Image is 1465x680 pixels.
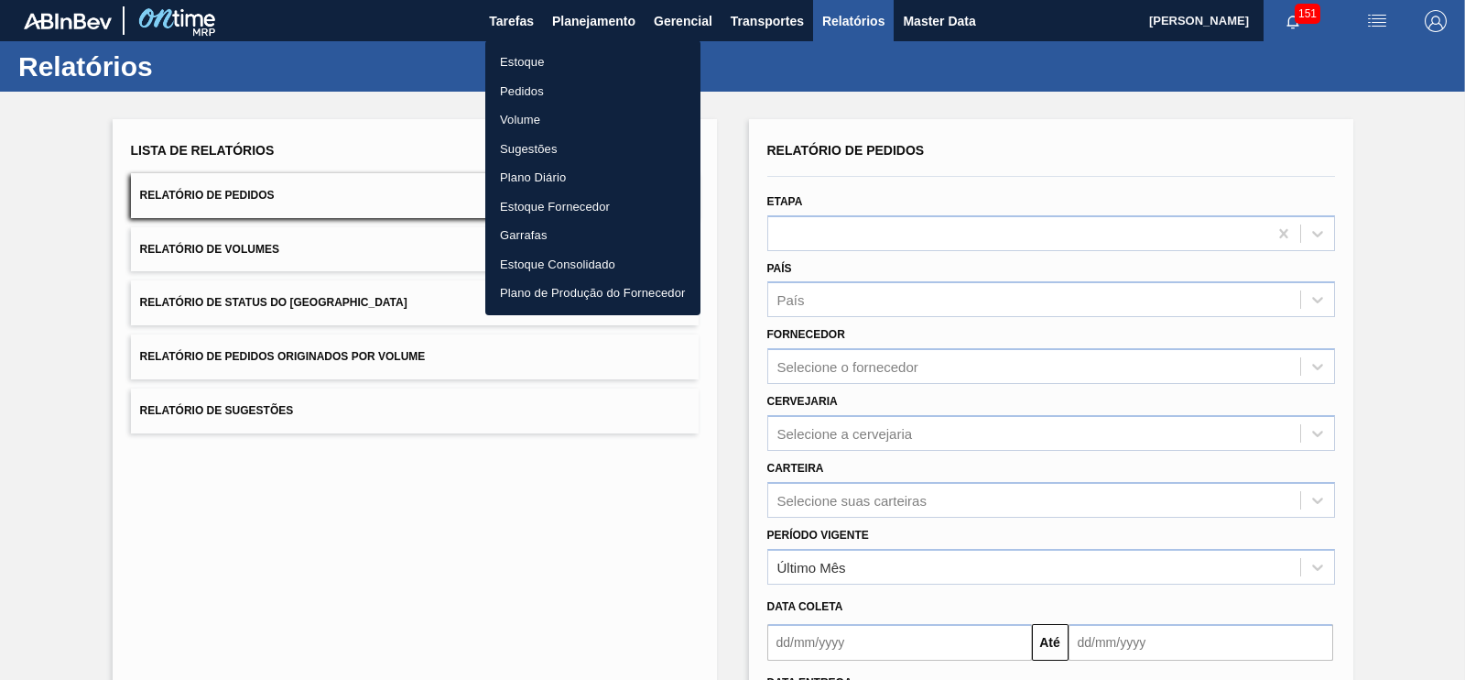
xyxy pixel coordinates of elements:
a: Volume [485,105,700,135]
a: Estoque Consolidado [485,250,700,280]
a: Plano de Produção do Fornecedor [485,279,700,308]
a: Garrafas [485,221,700,250]
a: Plano Diário [485,163,700,192]
a: Pedidos [485,77,700,106]
a: Estoque [485,48,700,77]
a: Estoque Fornecedor [485,192,700,222]
a: Sugestões [485,135,700,164]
